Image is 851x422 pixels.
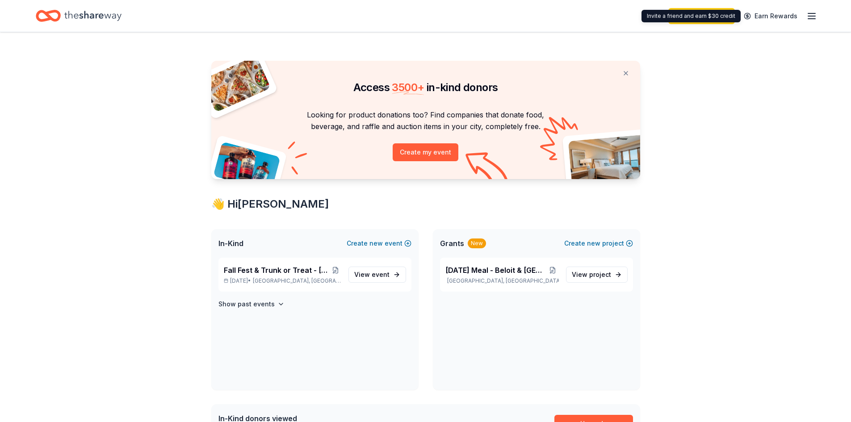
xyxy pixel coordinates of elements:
[668,8,735,24] a: Start free trial
[564,238,633,249] button: Createnewproject
[347,238,411,249] button: Createnewevent
[354,269,390,280] span: View
[641,10,741,22] div: Invite a friend and earn $30 credit
[589,271,611,278] span: project
[218,299,285,309] button: Show past events
[372,271,390,278] span: event
[738,8,803,24] a: Earn Rewards
[348,267,406,283] a: View event
[393,143,458,161] button: Create my event
[369,238,383,249] span: new
[222,109,629,133] p: Looking for product donations too? Find companies that donate food, beverage, and raffle and auct...
[224,265,330,276] span: Fall Fest & Trunk or Treat - [GEOGRAPHIC_DATA]
[468,238,486,248] div: New
[36,5,122,26] a: Home
[218,238,243,249] span: In-Kind
[392,81,424,94] span: 3500 +
[572,269,611,280] span: View
[253,277,341,284] span: [GEOGRAPHIC_DATA], [GEOGRAPHIC_DATA]
[566,267,628,283] a: View project
[224,277,341,284] p: [DATE] •
[465,152,510,186] img: Curvy arrow
[445,277,559,284] p: [GEOGRAPHIC_DATA], [GEOGRAPHIC_DATA]
[218,299,275,309] h4: Show past events
[201,55,271,113] img: Pizza
[353,81,498,94] span: Access in-kind donors
[587,238,600,249] span: new
[445,265,547,276] span: [DATE] Meal - Beloit & [GEOGRAPHIC_DATA]
[440,238,464,249] span: Grants
[211,197,640,211] div: 👋 Hi [PERSON_NAME]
